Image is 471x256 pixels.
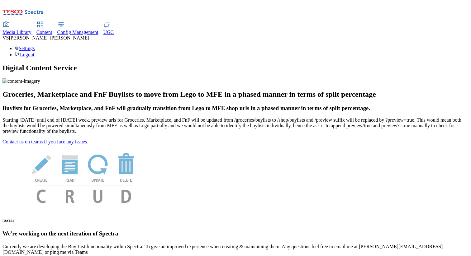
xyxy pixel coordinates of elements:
img: News Image [2,145,164,210]
img: content-imagery [2,78,40,84]
span: Config Management [57,30,98,35]
a: UGC [103,22,114,35]
h1: Digital Content Service [2,64,469,72]
h3: Buylists for Groceries, Marketplace, and FnF will gradually transition from Lego to MFE shop urls... [2,105,469,112]
a: Settings [15,46,35,51]
span: [PERSON_NAME] [PERSON_NAME] [9,35,89,40]
span: Content [36,30,52,35]
span: UGC [103,30,114,35]
a: Logout [15,52,34,57]
h2: Groceries, Marketplace and FnF Buylists to move from Lego to MFE in a phased manner in terms of s... [2,90,469,99]
span: Media Library [2,30,31,35]
a: Config Management [57,22,98,35]
a: Media Library [2,22,31,35]
h3: We're working on the next iteration of Spectra [2,230,469,237]
h6: [DATE] [2,219,469,222]
a: Contact us on teams if you face any issues. [2,139,88,144]
a: Content [36,22,52,35]
p: Starting [DATE] until end of [DATE] week, preview urls for Groceries, Marketplace, and FnF will b... [2,117,469,134]
span: VS [2,35,9,40]
p: Currently we are developing the Buy List functionality within Spectra. To give an improved experi... [2,244,469,255]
